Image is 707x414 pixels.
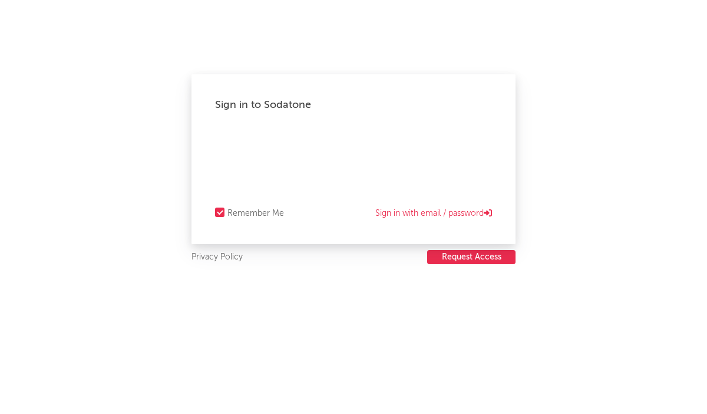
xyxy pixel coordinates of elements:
[227,206,284,221] div: Remember Me
[215,98,492,112] div: Sign in to Sodatone
[375,206,492,221] a: Sign in with email / password
[427,250,516,264] button: Request Access
[191,250,243,265] a: Privacy Policy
